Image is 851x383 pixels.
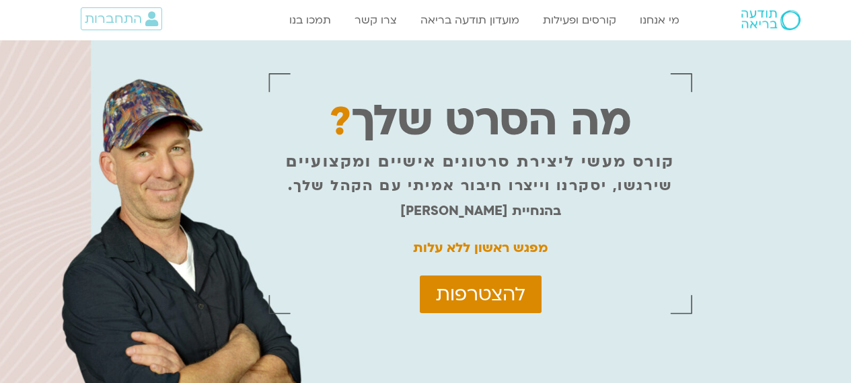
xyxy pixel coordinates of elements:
strong: בהנחיית [PERSON_NAME] [400,202,561,220]
p: קורס מעשי ליצירת סרטונים אישיים ומקצועיים [286,153,674,171]
span: להצטרפות [436,284,525,305]
strong: מפגש ראשון ללא עלות [413,239,548,257]
a: מי אנחנו [633,7,686,33]
span: התחברות [85,11,142,26]
a: התחברות [81,7,162,30]
p: מה הסרט שלך [330,113,632,130]
a: צרו קשר [348,7,404,33]
p: שירגשו, יסקרנו וייצרו חיבור אמיתי עם הקהל שלך. [288,177,672,195]
img: תודעה בריאה [741,10,801,30]
a: קורסים ופעילות [536,7,623,33]
a: מועדון תודעה בריאה [414,7,526,33]
a: להצטרפות [420,275,542,313]
span: ? [330,95,351,148]
a: תמכו בנו [283,7,338,33]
